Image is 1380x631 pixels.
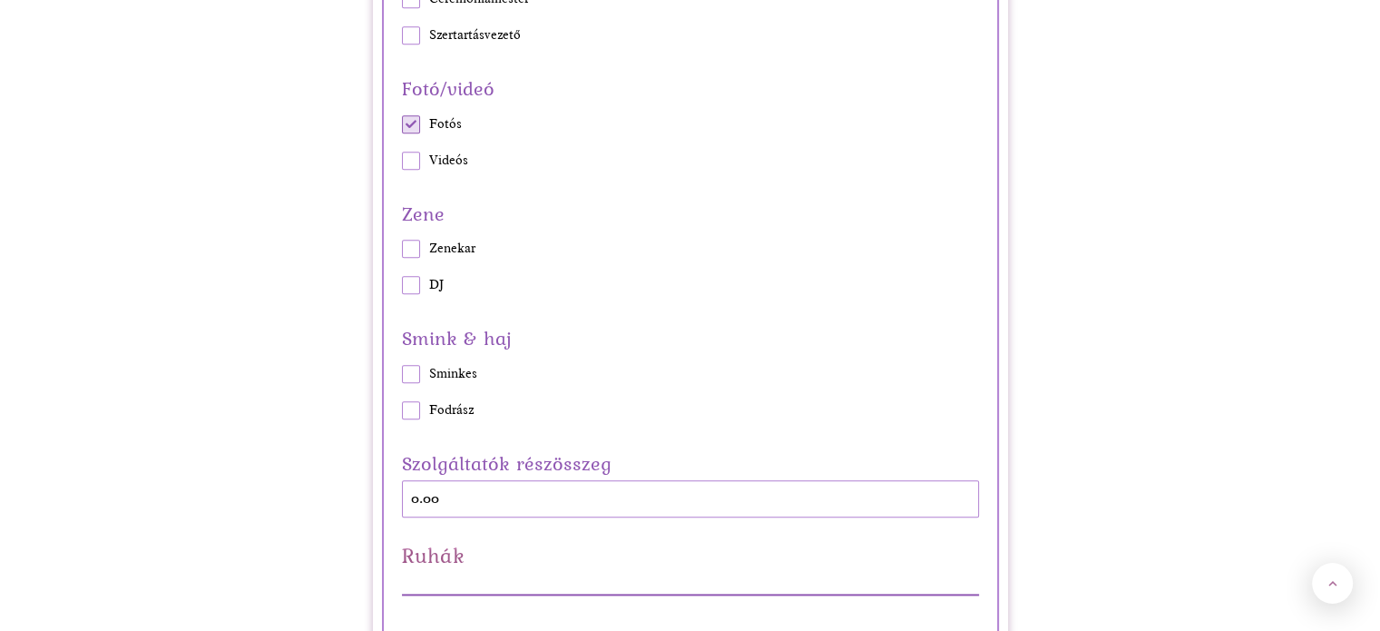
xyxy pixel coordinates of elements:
span: Fotós [429,115,462,133]
span: Szertartásvezető [429,26,521,44]
span: Sminkes [429,365,477,383]
label: DJ [402,276,979,294]
span: Fotó/videó [402,72,979,105]
label: Sminkes [402,365,979,383]
label: Zenekar [402,240,979,258]
label: Videós [402,152,979,170]
label: Szertartásvezető [402,26,979,44]
span: DJ [429,276,444,294]
span: Smink & haj [402,321,979,355]
h2: Ruhák [402,545,979,567]
label: Fodrász [402,401,979,419]
span: Zene [402,197,979,231]
label: Szolgáltatók részösszeg [402,447,979,480]
span: Zenekar [429,240,475,258]
span: Fodrász [429,401,474,419]
span: Videós [429,152,468,170]
label: Fotós [402,115,979,133]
